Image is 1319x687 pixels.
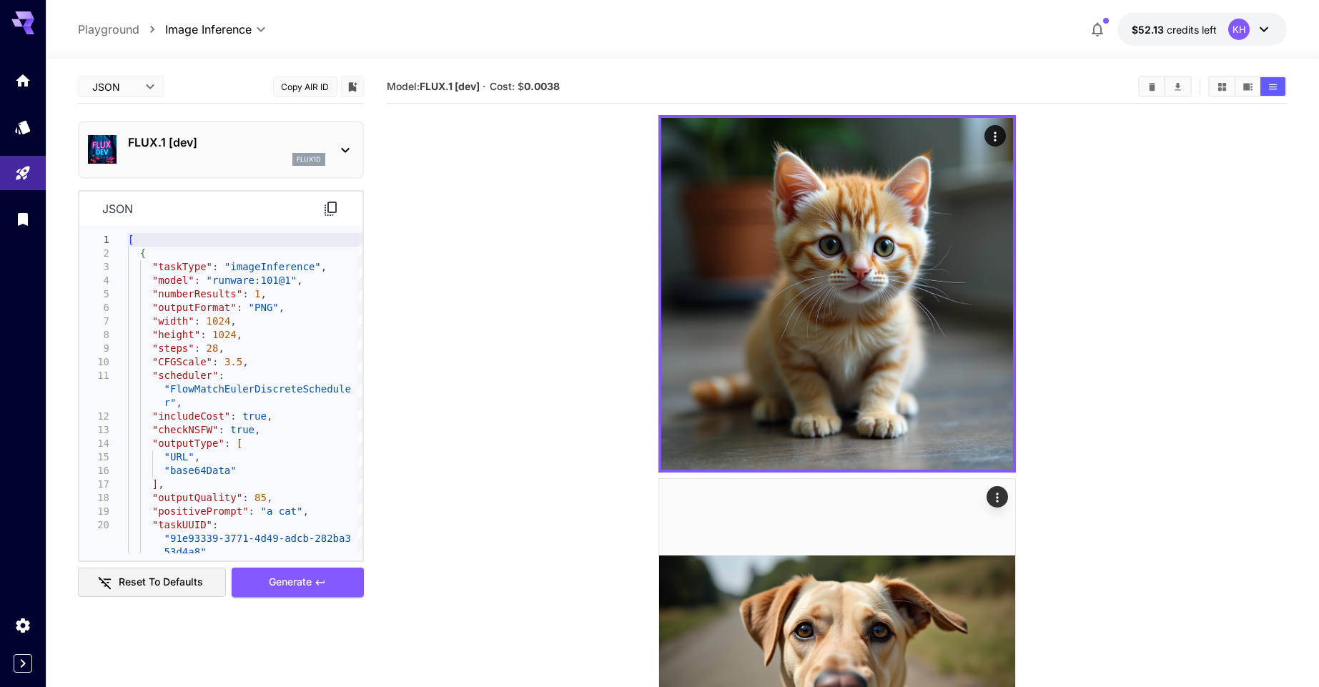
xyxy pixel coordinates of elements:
[297,275,302,286] span: ,
[230,424,255,435] span: true
[79,274,109,287] div: 4
[139,247,145,259] span: {
[14,118,31,136] div: Models
[255,424,260,435] span: ,
[242,356,248,367] span: ,
[236,438,242,449] span: [
[152,356,212,367] span: "CFGScale"
[212,519,218,530] span: :
[152,424,218,435] span: "checkNSFW"
[79,505,109,518] div: 19
[236,329,242,340] span: ,
[79,260,109,274] div: 3
[320,261,326,272] span: ,
[152,519,212,530] span: "taskUUID"
[78,21,139,38] a: Playground
[206,342,218,354] span: 28
[224,438,229,449] span: :
[78,21,165,38] nav: breadcrumb
[128,134,325,151] p: FLUX.1 [dev]
[164,533,350,544] span: "91e93339-3771-4d49-adcb-282ba3
[14,164,31,182] div: Playground
[152,261,212,272] span: "taskType"
[1165,77,1190,96] button: Download All
[152,288,242,300] span: "numberResults"
[79,518,109,532] div: 20
[490,80,560,92] span: Cost: $
[152,302,236,313] span: "outputFormat"
[278,302,284,313] span: ,
[255,288,260,300] span: 1
[1138,76,1192,97] div: Clear AllDownload All
[158,478,164,490] span: ,
[242,410,267,422] span: true
[1117,13,1287,46] button: $52.13218KH
[1140,77,1165,96] button: Clear All
[524,80,560,92] b: 0.0038
[387,80,480,92] span: Model:
[152,505,248,517] span: "positivePrompt"
[152,329,199,340] span: "height"
[194,451,199,463] span: ,
[266,410,272,422] span: ,
[128,234,134,245] span: [
[79,464,109,478] div: 16
[79,328,109,342] div: 8
[79,437,109,450] div: 14
[1210,77,1235,96] button: Show media in grid view
[79,369,109,382] div: 11
[260,288,266,300] span: ,
[88,128,354,172] div: FLUX.1 [dev]flux1d
[79,287,109,301] div: 5
[14,616,31,634] div: Settings
[164,465,236,476] span: "base64Data"
[230,315,236,327] span: ,
[218,370,224,381] span: :
[1260,77,1285,96] button: Show media in list view
[79,247,109,260] div: 2
[164,451,194,463] span: "URL"
[152,315,194,327] span: "width"
[152,342,194,354] span: "steps"
[200,329,206,340] span: :
[164,546,206,558] span: 53d4a8"
[987,486,1008,508] div: Actions
[230,410,236,422] span: :
[152,438,224,449] span: "outputType"
[79,342,109,355] div: 9
[1132,24,1167,36] span: $52.13
[165,21,252,38] span: Image Inference
[242,492,248,503] span: :
[14,654,32,673] button: Expand sidebar
[255,492,267,503] span: 85
[79,315,109,328] div: 7
[212,261,218,272] span: :
[79,423,109,437] div: 13
[152,370,218,381] span: "scheduler"
[269,573,312,591] span: Generate
[1228,19,1250,40] div: KH
[1167,24,1217,36] span: credits left
[1208,76,1287,97] div: Show media in grid viewShow media in video viewShow media in list view
[260,505,302,517] span: "a cat"
[212,356,218,367] span: :
[194,342,199,354] span: :
[1132,22,1217,37] div: $52.13218
[420,80,480,92] b: FLUX.1 [dev]
[302,505,308,517] span: ,
[79,491,109,505] div: 18
[236,302,242,313] span: :
[152,492,242,503] span: "outputQuality"
[248,302,278,313] span: "PNG"
[1235,77,1260,96] button: Show media in video view
[984,125,1006,147] div: Actions
[78,568,227,597] button: Reset to defaults
[79,478,109,491] div: 17
[206,275,296,286] span: "runware:101@1"
[224,261,320,272] span: "imageInference"
[152,410,230,422] span: "includeCost"
[248,505,254,517] span: :
[176,397,182,408] span: ,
